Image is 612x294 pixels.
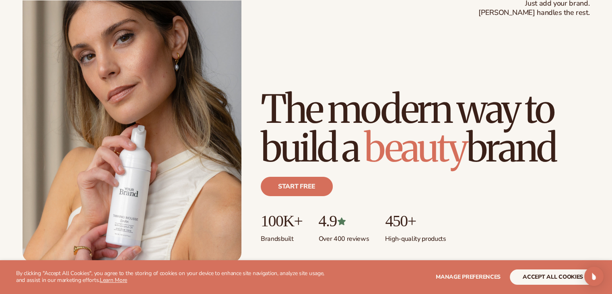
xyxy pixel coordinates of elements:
p: 4.9 [318,212,369,230]
button: accept all cookies [510,269,596,285]
span: Manage preferences [436,273,501,281]
span: beauty [364,124,466,172]
p: Over 400 reviews [318,230,369,243]
h1: The modern way to build a brand [261,90,589,167]
a: Learn More [100,276,127,284]
p: By clicking "Accept All Cookies", you agree to the storing of cookies on your device to enhance s... [16,270,334,284]
a: Start free [261,177,333,196]
p: High-quality products [385,230,446,243]
button: Manage preferences [436,269,501,285]
p: Brands built [261,230,302,243]
p: 450+ [385,212,446,230]
div: Open Intercom Messenger [584,267,604,286]
p: 100K+ [261,212,302,230]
